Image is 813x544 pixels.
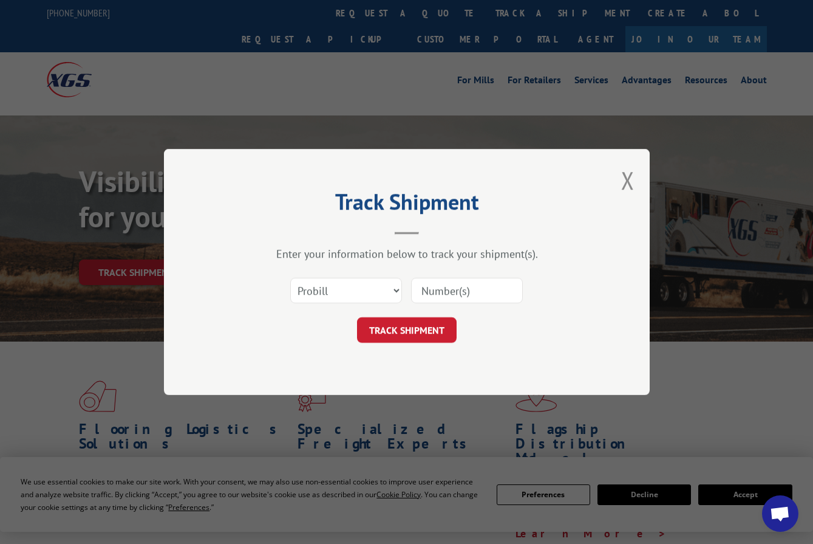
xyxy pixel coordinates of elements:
button: TRACK SHIPMENT [357,317,457,343]
input: Number(s) [411,278,523,303]
button: Close modal [621,164,634,196]
div: Open chat [762,495,798,532]
h2: Track Shipment [225,193,589,216]
div: Enter your information below to track your shipment(s). [225,247,589,261]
